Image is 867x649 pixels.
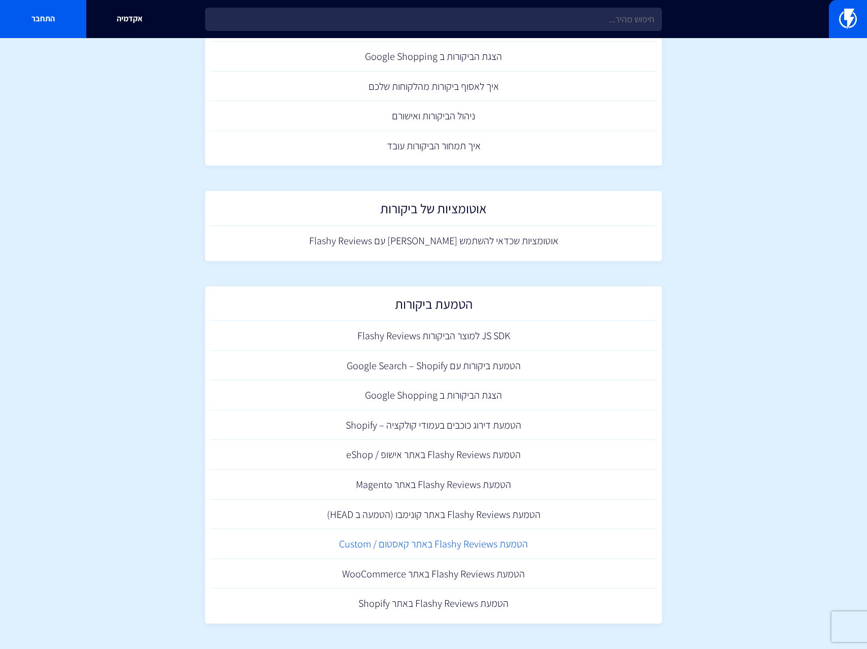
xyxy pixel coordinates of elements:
a: הצגת הביקורות ב Google Shopping [210,42,657,72]
a: JS SDK למוצר הביקורות Flashy Reviews [210,321,657,351]
h2: הטמעת ביקורות [215,297,652,316]
a: הטמעת Flashy Reviews באתר WooCommerce [210,559,657,589]
h2: אוטומציות של ביקורות [215,201,652,221]
a: הטמעת Flashy Reviews באתר Shopify [210,589,657,619]
a: הטמעת ביקורות עם Google Search – Shopify [210,351,657,381]
a: הטמעת Flashy Reviews באתר אישופ / eShop [210,440,657,470]
a: הטמעת דירוג כוכבים בעמודי קולקציה – Shopify [210,410,657,440]
a: ניהול הביקורות ואישורם [210,101,657,131]
a: איך תמחור הביקורות עובד [210,131,657,161]
a: הצגת הביקורות ב Google Shopping [210,380,657,410]
a: אוטומציות של ביקורות [210,196,657,226]
a: אוטומציות שכדאי להשתמש [PERSON_NAME] עם Flashy Reviews [210,226,657,256]
a: הטמעת Flashy Reviews באתר קאסטום / Custom [210,529,657,559]
a: הטמעת ביקורות [210,291,657,321]
a: איך לאסוף ביקורות מהלקוחות שלכם [210,72,657,102]
input: חיפוש מהיר... [205,8,662,31]
a: הטמעת Flashy Reviews באתר Magento [210,470,657,500]
a: הטמעת Flashy Reviews באתר קונימבו (הטמעה ב HEAD) [210,500,657,530]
